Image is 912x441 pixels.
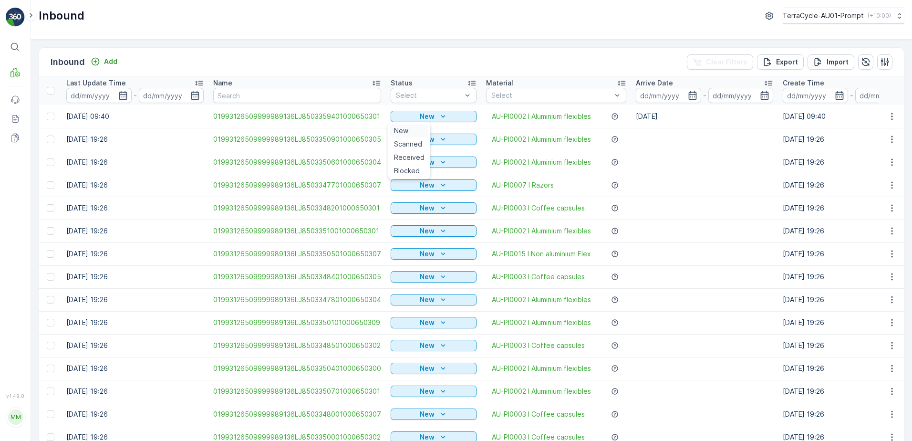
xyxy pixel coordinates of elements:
td: [DATE] 19:26 [62,288,208,311]
p: - [134,90,137,101]
span: 01993126509999989136LJ8503350901000650305 [213,135,381,144]
p: - [850,90,853,101]
p: New [420,341,435,350]
p: Import [827,57,849,67]
div: Toggle Row Selected [47,250,54,258]
button: Export [757,54,804,70]
a: AU-PI0002 I Aluminium flexibles [492,364,591,373]
td: [DATE] 09:40 [62,105,208,128]
button: Import [808,54,854,70]
span: 01993126509999989136LJ8503359401000650301 [213,112,381,121]
p: Material [486,78,513,88]
span: New [394,126,408,136]
td: [DATE] 19:26 [62,334,208,357]
button: New [391,225,477,237]
p: New [420,249,435,259]
p: Add [104,57,117,66]
input: dd/mm/yyyy [783,88,848,103]
p: ( +10:00 ) [868,12,891,20]
button: New [391,202,477,214]
p: Select [491,91,611,100]
span: Scanned [394,139,422,149]
button: Add [87,56,121,67]
button: New [391,294,477,305]
div: Toggle Row Selected [47,113,54,120]
p: Export [776,57,798,67]
p: New [420,295,435,304]
div: Toggle Row Selected [47,388,54,395]
button: New [391,248,477,260]
a: 01993126509999989136LJ8503350401000650300 [213,364,381,373]
button: Clear Filters [687,54,753,70]
td: [DATE] 19:26 [62,357,208,380]
a: AU-PI0002 I Aluminium flexibles [492,226,591,236]
a: 01993126509999989136LJ8503348201000650301 [213,203,381,213]
p: New [420,112,435,121]
td: [DATE] 19:26 [62,197,208,220]
p: Name [213,78,232,88]
p: Clear Filters [706,57,747,67]
p: New [420,203,435,213]
p: New [420,272,435,282]
td: [DATE] 19:26 [62,265,208,288]
button: New [391,317,477,328]
span: AU-PI0003 I Coffee capsules [492,272,585,282]
td: [DATE] 19:26 [62,403,208,426]
span: 01993126509999989136LJ8503347701000650307 [213,180,381,190]
a: AU-PI0002 I Aluminium flexibles [492,112,591,121]
ul: New [388,122,430,179]
a: 01993126509999989136LJ8503350701000650301 [213,387,381,396]
p: - [703,90,706,101]
td: [DATE] 19:26 [62,151,208,174]
button: New [391,134,477,145]
a: 01993126509999989136LJ8503350101000650309 [213,318,381,327]
p: Inbound [51,55,85,69]
span: 01993126509999989136LJ8503347801000650304 [213,295,381,304]
input: dd/mm/yyyy [636,88,701,103]
a: AU-PI0015 I Non aluminium Flex [492,249,591,259]
button: New [391,386,477,397]
td: [DATE] 19:26 [62,174,208,197]
a: 01993126509999989136LJ8503350601000650304 [213,157,381,167]
span: Blocked [394,166,420,176]
span: v 1.49.0 [6,393,25,399]
a: 01993126509999989136LJ8503350501000650307 [213,249,381,259]
p: Select [396,91,462,100]
a: 01993126509999989136LJ8503348001000650307 [213,409,381,419]
div: Toggle Row Selected [47,273,54,281]
a: 01993126509999989136LJ8503348401000650305 [213,272,381,282]
p: Status [391,78,413,88]
button: New [391,111,477,122]
a: AU-PI0002 I Aluminium flexibles [492,387,591,396]
a: AU-PI0002 I Aluminium flexibles [492,318,591,327]
p: Inbound [39,8,84,23]
p: New [420,364,435,373]
button: TerraCycle-AU01-Prompt(+10:00) [783,8,904,24]
a: AU-PI0002 I Aluminium flexibles [492,295,591,304]
td: [DATE] 19:26 [62,128,208,151]
p: New [420,318,435,327]
a: 01993126509999989136LJ8503351001000650301 [213,226,381,236]
p: Last Update Time [66,78,126,88]
div: Toggle Row Selected [47,319,54,326]
button: New [391,157,477,168]
td: [DATE] 19:26 [62,311,208,334]
button: New [391,271,477,283]
div: Toggle Row Selected [47,410,54,418]
p: New [420,226,435,236]
div: Toggle Row Selected [47,433,54,441]
span: AU-PI0003 I Coffee capsules [492,203,585,213]
span: AU-PI0002 I Aluminium flexibles [492,157,591,167]
div: Toggle Row Selected [47,365,54,372]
